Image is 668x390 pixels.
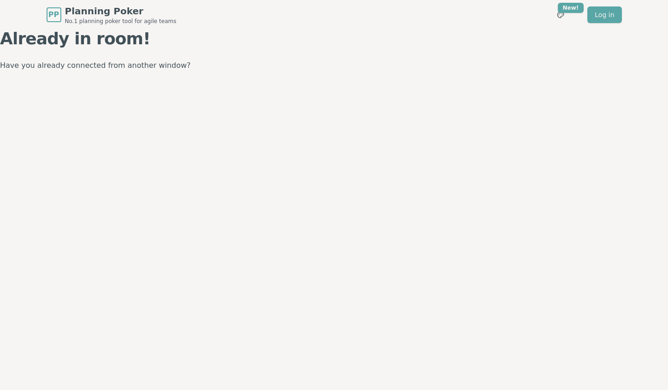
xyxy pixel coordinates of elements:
span: No.1 planning poker tool for agile teams [65,18,177,25]
span: PP [48,9,59,20]
span: Planning Poker [65,5,177,18]
div: New! [558,3,584,13]
a: PPPlanning PokerNo.1 planning poker tool for agile teams [47,5,177,25]
button: New! [552,6,569,23]
a: Log in [587,6,621,23]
